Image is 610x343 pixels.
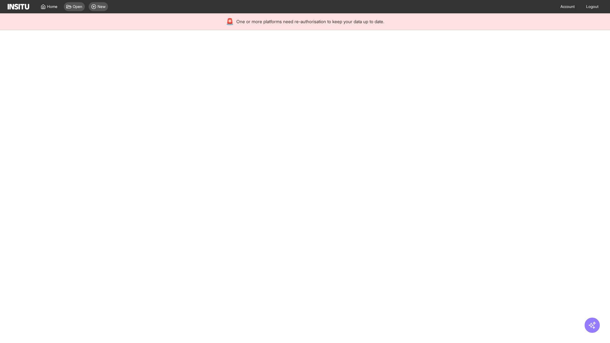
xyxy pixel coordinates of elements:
[8,4,29,10] img: Logo
[98,4,105,9] span: New
[236,18,384,25] span: One or more platforms need re-authorisation to keep your data up to date.
[47,4,58,9] span: Home
[73,4,82,9] span: Open
[226,17,234,26] div: 🚨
